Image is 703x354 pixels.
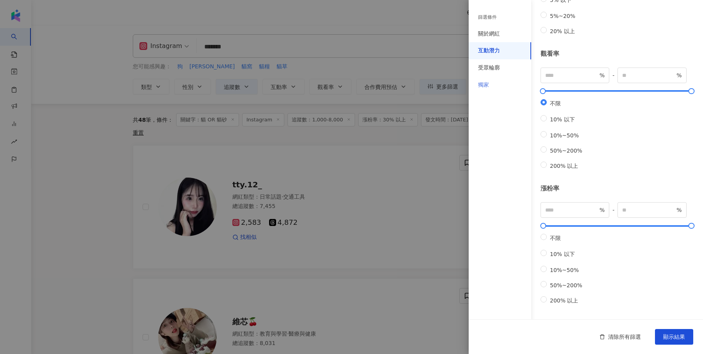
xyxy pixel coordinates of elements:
span: % [676,206,682,214]
span: 10%~50% [547,267,582,273]
div: 篩選條件 [478,14,497,21]
div: 互動潛力 [478,47,500,55]
div: 受眾輪廓 [478,64,500,72]
button: 顯示結果 [655,329,693,345]
span: 10%~50% [547,132,582,139]
span: 不限 [547,235,564,241]
span: 清除所有篩選 [608,334,641,340]
div: 關於網紅 [478,30,500,38]
span: 200% 以上 [547,163,581,169]
span: delete [600,334,605,340]
span: 20% 以上 [547,28,578,34]
span: % [676,71,682,80]
div: 獨家 [478,81,489,89]
span: 10% 以下 [547,251,578,257]
span: 50%~200% [547,148,585,154]
span: 不限 [547,100,564,107]
div: 漲粉率 [541,184,694,193]
span: % [600,206,605,214]
span: 10% 以下 [547,116,578,123]
span: 50%~200% [547,282,585,288]
span: 顯示結果 [663,334,685,340]
button: 清除所有篩選 [592,329,649,345]
div: 觀看率 [541,50,694,58]
span: - [609,206,617,214]
span: 200% 以上 [547,297,581,304]
span: - [609,71,617,80]
span: 5%~20% [547,13,578,19]
span: % [600,71,605,80]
